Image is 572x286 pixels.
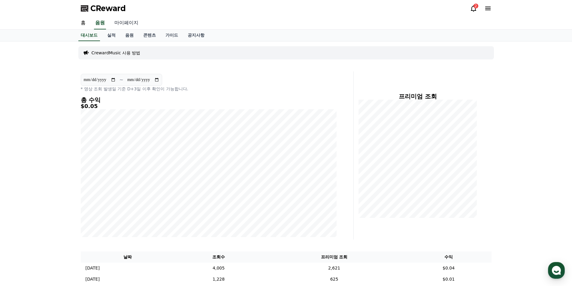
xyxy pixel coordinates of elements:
[262,274,406,285] td: 625
[81,103,337,109] h5: $0.05
[406,251,492,263] th: 수익
[2,190,40,205] a: 홈
[81,4,126,13] a: CReward
[175,274,262,285] td: 1,228
[40,190,77,205] a: 대화
[175,251,262,263] th: 조회수
[77,190,115,205] a: 설정
[138,30,161,41] a: 콘텐츠
[81,86,337,92] p: * 영상 조회 발생일 기준 D+3일 이후 확인이 가능합니다.
[78,30,100,41] a: 대시보드
[359,93,477,100] h4: 프리미엄 조회
[470,5,477,12] a: 2
[406,274,492,285] td: $0.01
[81,251,175,263] th: 날짜
[81,97,337,103] h4: 총 수익
[55,200,62,204] span: 대화
[93,199,100,204] span: 설정
[406,263,492,274] td: $0.04
[102,30,120,41] a: 실적
[19,199,23,204] span: 홈
[474,4,478,8] div: 2
[86,276,100,282] p: [DATE]
[262,251,406,263] th: 프리미엄 조회
[76,17,90,29] a: 홈
[175,263,262,274] td: 4,005
[120,30,138,41] a: 음원
[262,263,406,274] td: 2,621
[161,30,183,41] a: 가이드
[120,76,123,83] p: ~
[183,30,209,41] a: 공지사항
[92,50,141,56] a: CrewardMusic 사용 방법
[94,17,106,29] a: 음원
[110,17,143,29] a: 마이페이지
[90,4,126,13] span: CReward
[86,265,100,271] p: [DATE]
